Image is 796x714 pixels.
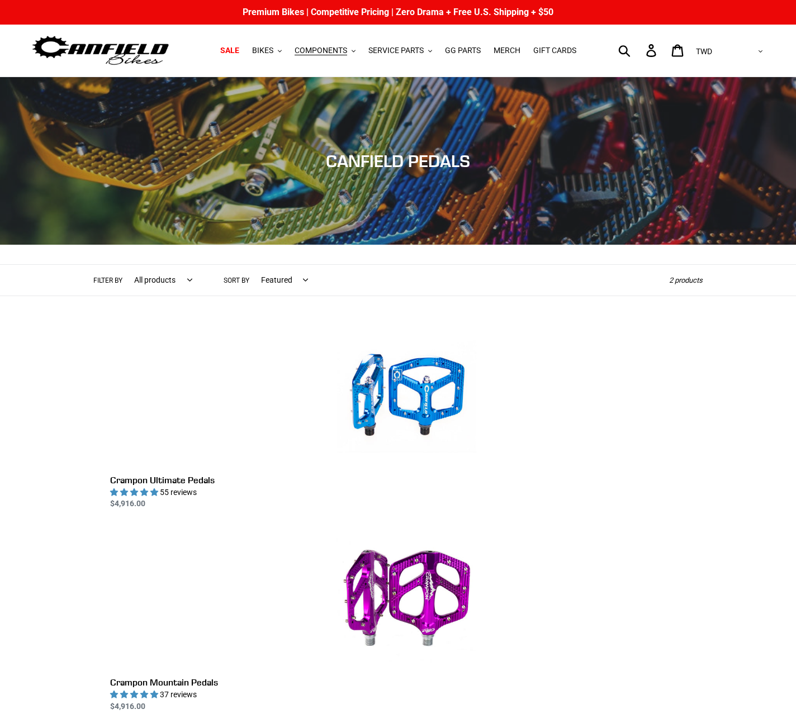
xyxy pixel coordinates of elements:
button: BIKES [247,43,287,58]
span: CANFIELD PEDALS [326,151,470,171]
img: Canfield Bikes [31,33,170,68]
span: SALE [220,46,239,55]
label: Filter by [93,275,122,285]
a: GG PARTS [439,43,486,58]
span: 2 products [669,276,703,284]
button: COMPONENTS [289,43,361,58]
a: GIFT CARDS [528,43,582,58]
button: SERVICE PARTS [363,43,438,58]
span: SERVICE PARTS [368,46,424,55]
a: SALE [215,43,245,58]
span: GG PARTS [445,46,481,55]
label: Sort by [224,275,249,285]
span: BIKES [252,46,273,55]
span: COMPONENTS [295,46,347,55]
span: MERCH [494,46,520,55]
span: GIFT CARDS [533,46,576,55]
input: Search [624,38,653,63]
a: MERCH [488,43,526,58]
